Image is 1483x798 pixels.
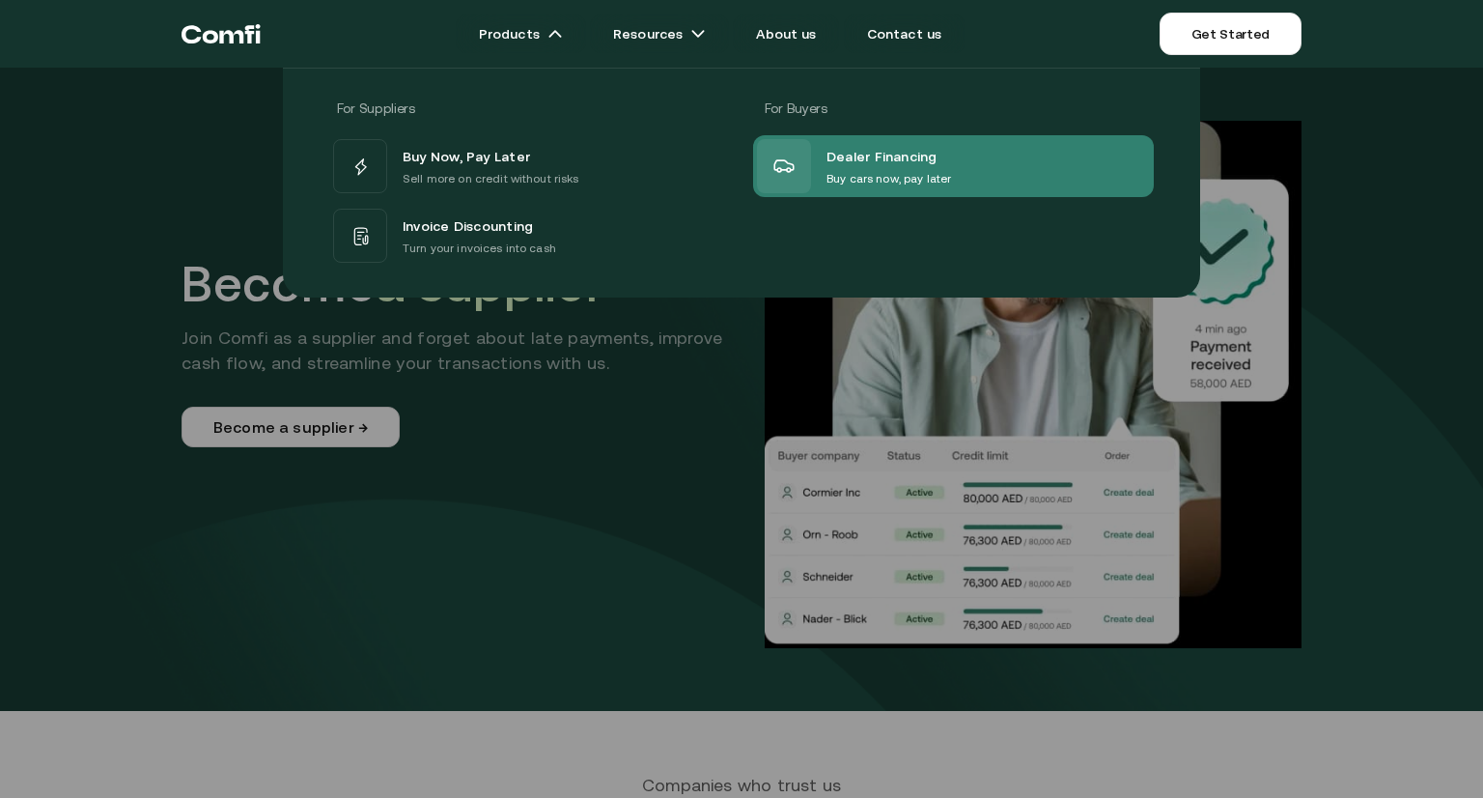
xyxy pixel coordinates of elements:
p: Turn your invoices into cash [403,239,556,258]
a: About us [733,14,839,53]
img: arrow icons [547,26,563,42]
a: Productsarrow icons [456,14,586,53]
a: Get Started [1160,13,1301,55]
a: Dealer FinancingBuy cars now, pay later [753,135,1154,197]
span: Buy Now, Pay Later [403,144,530,169]
p: Sell more on credit without risks [403,169,579,188]
span: For Buyers [765,100,827,116]
span: Dealer Financing [826,144,937,169]
span: Invoice Discounting [403,214,533,239]
a: Return to the top of the Comfi home page [182,5,261,63]
a: Buy Now, Pay LaterSell more on credit without risks [329,135,730,197]
a: Resourcesarrow icons [590,14,729,53]
span: For Suppliers [337,100,414,116]
a: Invoice DiscountingTurn your invoices into cash [329,205,730,267]
a: Contact us [844,14,965,53]
p: Buy cars now, pay later [826,169,951,188]
img: arrow icons [690,26,706,42]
